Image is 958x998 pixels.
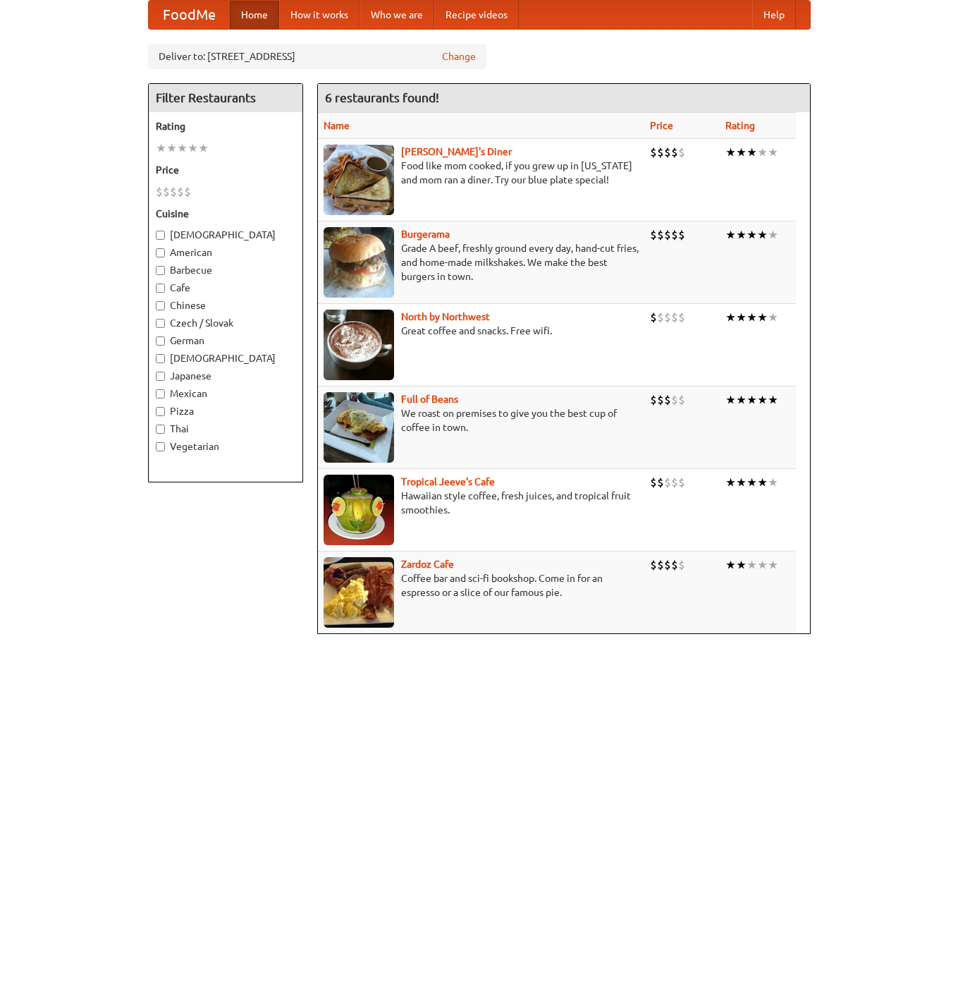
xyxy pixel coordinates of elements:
[156,119,295,133] h5: Rating
[657,392,664,408] li: $
[149,84,302,112] h4: Filter Restaurants
[156,319,165,328] input: Czech / Slovak
[671,557,678,573] li: $
[156,425,165,434] input: Thai
[678,227,685,243] li: $
[166,140,177,156] li: ★
[678,475,685,490] li: $
[725,475,736,490] li: ★
[725,392,736,408] li: ★
[230,1,279,29] a: Home
[678,392,685,408] li: $
[401,476,495,487] a: Tropical Jeeve's Cafe
[768,475,778,490] li: ★
[156,389,165,398] input: Mexican
[650,145,657,160] li: $
[747,557,757,573] li: ★
[747,475,757,490] li: ★
[401,229,450,240] a: Burgerama
[757,145,768,160] li: ★
[156,248,165,257] input: American
[156,439,295,454] label: Vegetarian
[156,404,295,418] label: Pizza
[747,392,757,408] li: ★
[736,557,747,573] li: ★
[664,392,671,408] li: $
[156,284,165,293] input: Cafe
[725,145,736,160] li: ★
[442,49,476,63] a: Change
[671,227,678,243] li: $
[434,1,519,29] a: Recipe videos
[401,394,458,405] a: Full of Beans
[360,1,434,29] a: Who we are
[156,266,165,275] input: Barbecue
[156,140,166,156] li: ★
[324,310,394,380] img: north.jpg
[725,227,736,243] li: ★
[725,310,736,325] li: ★
[325,91,439,104] ng-pluralize: 6 restaurants found!
[163,184,170,200] li: $
[657,475,664,490] li: $
[156,354,165,363] input: [DEMOGRAPHIC_DATA]
[757,227,768,243] li: ★
[671,145,678,160] li: $
[768,392,778,408] li: ★
[657,557,664,573] li: $
[757,475,768,490] li: ★
[650,392,657,408] li: $
[324,145,394,215] img: sallys.jpg
[768,227,778,243] li: ★
[170,184,177,200] li: $
[678,145,685,160] li: $
[757,392,768,408] li: ★
[177,140,188,156] li: ★
[725,120,755,131] a: Rating
[736,392,747,408] li: ★
[736,310,747,325] li: ★
[401,559,454,570] a: Zardoz Cafe
[664,475,671,490] li: $
[198,140,209,156] li: ★
[156,207,295,221] h5: Cuisine
[156,301,165,310] input: Chinese
[768,145,778,160] li: ★
[324,475,394,545] img: jeeves.jpg
[401,146,512,157] b: [PERSON_NAME]'s Diner
[657,227,664,243] li: $
[650,557,657,573] li: $
[664,145,671,160] li: $
[156,184,163,200] li: $
[650,310,657,325] li: $
[768,557,778,573] li: ★
[324,489,639,517] p: Hawaiian style coffee, fresh juices, and tropical fruit smoothies.
[757,557,768,573] li: ★
[324,557,394,628] img: zardoz.jpg
[650,227,657,243] li: $
[650,475,657,490] li: $
[156,422,295,436] label: Thai
[156,372,165,381] input: Japanese
[324,392,394,463] img: beans.jpg
[156,407,165,416] input: Pizza
[156,334,295,348] label: German
[671,475,678,490] li: $
[148,44,486,69] div: Deliver to: [STREET_ADDRESS]
[664,227,671,243] li: $
[678,310,685,325] li: $
[725,557,736,573] li: ★
[156,387,295,401] label: Mexican
[184,184,191,200] li: $
[678,557,685,573] li: $
[401,311,490,322] b: North by Northwest
[664,310,671,325] li: $
[279,1,360,29] a: How it works
[736,227,747,243] li: ★
[324,406,639,434] p: We roast on premises to give you the best cup of coffee in town.
[324,227,394,298] img: burgerama.jpg
[156,163,295,177] h5: Price
[188,140,198,156] li: ★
